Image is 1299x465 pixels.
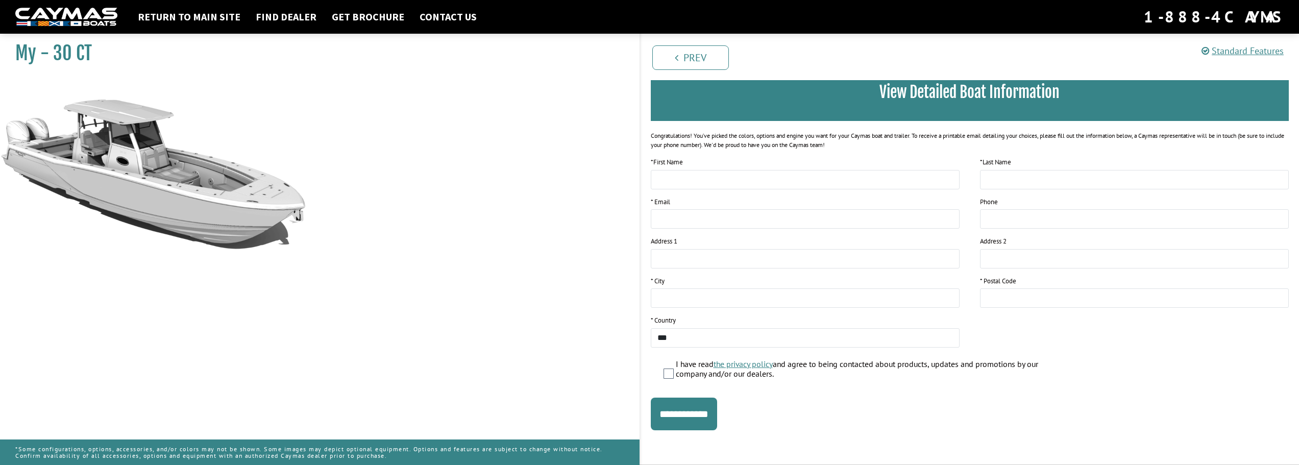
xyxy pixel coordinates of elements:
[327,10,409,23] a: Get Brochure
[15,440,624,464] p: *Some configurations, options, accessories, and/or colors may not be shown. Some images may depic...
[15,42,614,65] h1: My - 30 CT
[666,83,1274,102] h3: View Detailed Boat Information
[1144,6,1284,28] div: 1-888-4CAYMAS
[651,315,676,326] label: * Country
[980,276,1016,286] label: * Postal Code
[651,157,683,167] label: First Name
[414,10,482,23] a: Contact Us
[15,8,117,27] img: white-logo-c9c8dbefe5ff5ceceb0f0178aa75bf4bb51f6bca0971e226c86eb53dfe498488.png
[980,197,998,207] label: Phone
[651,236,677,247] label: Address 1
[652,45,729,70] a: Prev
[980,157,1011,167] label: Last Name
[651,131,1289,150] div: Congratulations! You’ve picked the colors, options and engine you want for your Caymas boat and t...
[133,10,246,23] a: Return to main site
[1202,45,1284,57] a: Standard Features
[676,359,1051,381] label: I have read and agree to being contacted about products, updates and promotions by our company an...
[651,197,670,207] label: * Email
[980,236,1007,247] label: Address 2
[714,359,773,369] a: the privacy policy
[651,276,665,286] label: * City
[251,10,322,23] a: Find Dealer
